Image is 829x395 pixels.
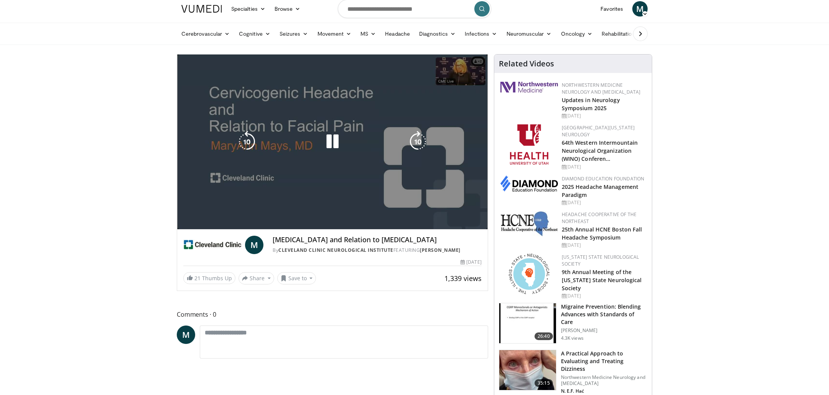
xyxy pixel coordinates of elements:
[380,26,414,41] a: Headache
[561,303,647,326] h3: Migraine Prevention: Blending Advances with Standards of Care
[562,199,646,206] div: [DATE]
[562,254,639,267] a: [US_STATE] State Neurological Society
[183,236,242,254] img: Cleveland Clinic Neurological Institute
[561,335,584,341] p: 4.3K views
[273,236,481,244] h4: [MEDICAL_DATA] and Relation to [MEDICAL_DATA]
[500,82,558,93] img: 2a462fb6-9365-492a-ac79-3166a6f924d8.png.150x105_q85_autocrop_double_scale_upscale_version-0.2.jpg
[227,1,270,17] a: Specialties
[502,26,556,41] a: Neuromuscular
[499,59,554,68] h4: Related Videos
[561,374,647,387] p: Northwestern Medicine Neurology and [MEDICAL_DATA]
[275,26,313,41] a: Seizures
[183,272,235,284] a: 21 Thumbs Up
[356,26,380,41] a: MS
[556,26,597,41] a: Oncology
[420,247,461,253] a: [PERSON_NAME]
[270,1,305,17] a: Browse
[535,332,553,340] span: 26:40
[177,309,488,319] span: Comments 0
[499,350,556,390] img: 62c2561d-8cd1-4995-aa81-e4e1b8930b99.150x105_q85_crop-smart_upscale.jpg
[562,175,645,182] a: Diamond Education Foundation
[461,259,481,266] div: [DATE]
[278,247,393,253] a: Cleveland Clinic Neurological Institute
[561,350,647,373] h3: A Practical Approach to Evaluating and Treating Dizziness
[177,55,488,230] video-js: Video Player
[596,1,628,17] a: Favorites
[499,303,556,343] img: fe13bb6c-fc02-4699-94f6-c2127a22e215.150x105_q85_crop-smart_upscale.jpg
[273,247,481,254] div: By FEATURING
[177,326,195,344] a: M
[562,293,646,299] div: [DATE]
[562,139,638,162] a: 64th Western Intermountain Neurological Organization (WINO) Conferen…
[535,379,553,387] span: 35:15
[562,124,635,138] a: [GEOGRAPHIC_DATA][US_STATE] Neurology
[510,124,548,165] img: f6362829-b0a3-407d-a044-59546adfd345.png.150x105_q85_autocrop_double_scale_upscale_version-0.2.png
[239,272,274,284] button: Share
[597,26,639,41] a: Rehabilitation
[500,211,558,236] img: 6c52f715-17a6-4da1-9b6c-8aaf0ffc109f.jpg.150x105_q85_autocrop_double_scale_upscale_version-0.2.jpg
[561,388,647,394] p: N. E.F. Hać
[313,26,356,41] a: Movement
[500,175,558,192] img: d0406666-9e5f-4b94-941b-f1257ac5ccaf.png.150x105_q85_autocrop_double_scale_upscale_version-0.2.png
[414,26,460,41] a: Diagnostics
[194,274,201,282] span: 21
[460,26,502,41] a: Infections
[562,268,642,292] a: 9th Annual Meeting of the [US_STATE] State Neurological Society
[181,5,222,13] img: VuMedi Logo
[562,226,642,241] a: 25th Annual HCNE Boston Fall Headache Symposium
[499,303,647,344] a: 26:40 Migraine Prevention: Blending Advances with Standards of Care [PERSON_NAME] 4.3K views
[562,96,620,112] a: Updates in Neurology Symposium 2025
[562,112,646,119] div: [DATE]
[562,242,646,249] div: [DATE]
[245,236,263,254] a: M
[562,164,646,170] div: [DATE]
[234,26,275,41] a: Cognitive
[562,183,638,198] a: 2025 Headache Management Paradigm
[561,327,647,334] p: [PERSON_NAME]
[562,82,641,95] a: Northwestern Medicine Neurology and [MEDICAL_DATA]
[444,274,482,283] span: 1,339 views
[632,1,648,17] a: M
[509,254,549,294] img: 71a8b48c-8850-4916-bbdd-e2f3ccf11ef9.png.150x105_q85_autocrop_double_scale_upscale_version-0.2.png
[177,26,234,41] a: Cerebrovascular
[562,211,637,225] a: Headache Cooperative of the Northeast
[277,272,316,284] button: Save to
